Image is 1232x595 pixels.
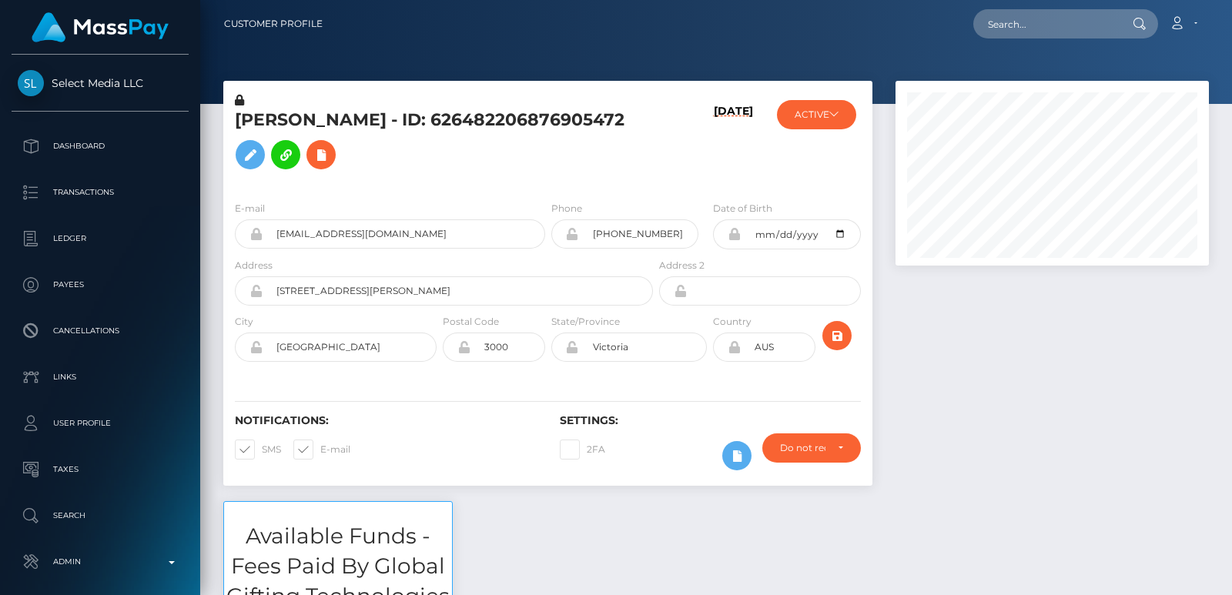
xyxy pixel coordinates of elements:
span: Select Media LLC [12,76,189,90]
a: Transactions [12,173,189,212]
a: Dashboard [12,127,189,165]
h6: Notifications: [235,414,537,427]
label: Date of Birth [713,202,772,216]
button: Do not require [762,433,861,463]
a: Admin [12,543,189,581]
label: Postal Code [443,315,499,329]
p: Dashboard [18,135,182,158]
p: Links [18,366,182,389]
p: User Profile [18,412,182,435]
p: Cancellations [18,319,182,343]
label: Phone [551,202,582,216]
label: Address [235,259,273,272]
p: Taxes [18,458,182,481]
p: Transactions [18,181,182,204]
a: Links [12,358,189,396]
p: Ledger [18,227,182,250]
label: Address 2 [659,259,705,272]
p: Search [18,504,182,527]
a: Taxes [12,450,189,489]
h6: Settings: [560,414,862,427]
p: Admin [18,550,182,573]
label: City [235,315,253,329]
label: Country [713,315,752,329]
p: Payees [18,273,182,296]
a: Customer Profile [224,8,323,40]
label: E-mail [293,440,350,460]
img: MassPay Logo [32,12,169,42]
img: Select Media LLC [18,70,44,96]
label: State/Province [551,315,620,329]
input: Search... [973,9,1118,38]
button: ACTIVE [777,100,856,129]
label: SMS [235,440,281,460]
h5: [PERSON_NAME] - ID: 626482206876905472 [235,109,644,177]
h6: [DATE] [714,105,753,182]
a: Payees [12,266,189,304]
a: User Profile [12,404,189,443]
label: E-mail [235,202,265,216]
label: 2FA [560,440,605,460]
a: Ledger [12,219,189,258]
div: Do not require [780,442,825,454]
a: Search [12,496,189,535]
a: Cancellations [12,312,189,350]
